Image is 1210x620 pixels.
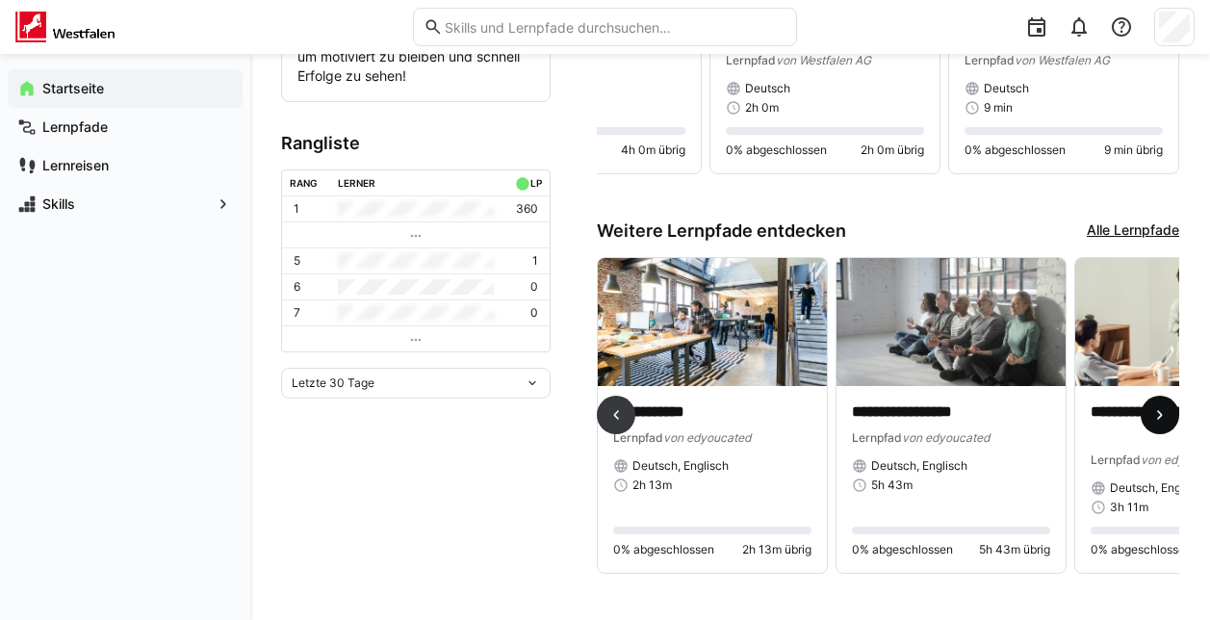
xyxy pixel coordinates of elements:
img: image [598,258,827,387]
span: 0% abgeschlossen [726,142,827,158]
span: von edyoucated [902,430,990,445]
div: Lerner [338,177,375,189]
span: Letzte 30 Tage [292,375,374,391]
span: Lernpfad [613,430,663,445]
h3: Rangliste [281,133,551,154]
p: 6 [294,279,300,295]
span: Deutsch, Englisch [1110,480,1206,496]
span: Deutsch, Englisch [632,458,729,474]
span: von Westfalen AG [1015,53,1110,67]
span: 2h 0m übrig [861,142,924,158]
p: 1 [532,253,538,269]
span: Deutsch [745,81,790,96]
p: 5 [294,253,300,269]
span: 2h 13m übrig [742,542,811,557]
span: 2h 13m [632,478,672,493]
span: 9 min [984,100,1013,116]
p: 7 [294,305,300,321]
span: Lernpfad [1091,452,1141,467]
p: Sich ein eigenes Ziel zu setzen hilft, um motiviert zu bleiben und schnell Erfolge zu sehen! [297,28,534,86]
img: image [837,258,1066,387]
span: 5h 43m übrig [979,542,1050,557]
p: 0 [530,305,538,321]
p: 1 [294,201,299,217]
span: von Westfalen AG [776,53,871,67]
p: 0 [530,279,538,295]
span: 0% abgeschlossen [852,542,953,557]
h3: Weitere Lernpfade entdecken [597,220,846,242]
div: Rang [290,177,318,189]
span: 0% abgeschlossen [965,142,1066,158]
span: Deutsch [984,81,1029,96]
span: von edyoucated [663,430,751,445]
span: 3h 11m [1110,500,1148,515]
a: Alle Lernpfade [1087,220,1179,242]
span: Lernpfad [965,53,1015,67]
span: 0% abgeschlossen [613,542,714,557]
input: Skills und Lernpfade durchsuchen… [443,18,786,36]
span: 5h 43m [871,478,913,493]
span: Deutsch, Englisch [871,458,967,474]
div: LP [530,177,542,189]
span: 2h 0m [745,100,779,116]
span: Lernpfad [852,430,902,445]
p: 360 [516,201,538,217]
span: 4h 0m übrig [621,142,685,158]
span: 0% abgeschlossen [1091,542,1192,557]
span: 9 min übrig [1104,142,1163,158]
span: Lernpfad [726,53,776,67]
